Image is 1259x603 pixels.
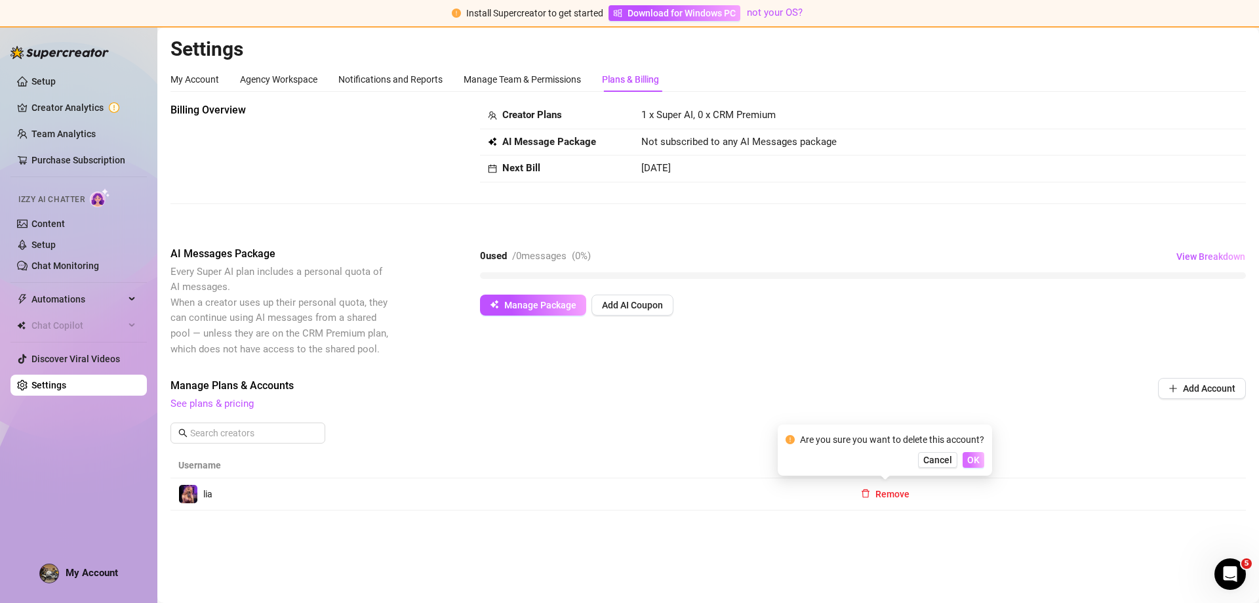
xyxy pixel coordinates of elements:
[31,354,120,364] a: Discover Viral Videos
[502,162,540,174] strong: Next Bill
[170,378,1069,394] span: Manage Plans & Accounts
[31,239,56,250] a: Setup
[602,300,663,310] span: Add AI Coupon
[170,102,391,118] span: Billing Overview
[861,489,870,498] span: delete
[502,109,562,121] strong: Creator Plans
[10,46,109,59] img: logo-BBDzfeDw.svg
[338,72,443,87] div: Notifications and Reports
[170,266,388,355] span: Every Super AI plan includes a personal quota of AI messages. When a creator uses up their person...
[203,489,212,499] span: lia
[967,455,980,465] span: OK
[31,155,125,165] a: Purchase Subscription
[923,455,952,465] span: Cancel
[31,97,136,118] a: Creator Analytics exclamation-circle
[31,260,99,271] a: Chat Monitoring
[1158,378,1246,399] button: Add Account
[40,564,58,583] img: AGNmyxYh9F3OLQVj-jJrJqueiQAcO-j9MFPQdUk8LDqm=s96-c
[17,294,28,304] span: thunderbolt
[31,76,56,87] a: Setup
[602,72,659,87] div: Plans & Billing
[918,452,957,468] button: Cancel
[786,435,795,444] span: exclamation-circle
[572,250,591,262] span: ( 0 %)
[963,452,984,468] button: OK
[464,72,581,87] div: Manage Team & Permissions
[90,188,110,207] img: AI Chatter
[1241,558,1252,569] span: 5
[480,250,507,262] strong: 0 used
[170,398,254,409] a: See plans & pricing
[170,453,843,478] th: Username
[875,489,909,499] span: Remove
[1214,558,1246,590] iframe: Intercom live chat
[17,321,26,330] img: Chat Copilot
[488,111,497,120] span: team
[488,164,497,173] span: calendar
[502,136,596,148] strong: AI Message Package
[512,250,567,262] span: / 0 messages
[31,380,66,390] a: Settings
[613,9,622,18] span: windows
[480,295,586,316] button: Manage Package
[609,5,740,21] a: Download for Windows PC
[178,458,824,472] span: Username
[170,72,219,87] div: My Account
[170,246,391,262] span: AI Messages Package
[31,315,125,336] span: Chat Copilot
[1183,383,1235,394] span: Add Account
[504,300,576,310] span: Manage Package
[591,295,673,316] button: Add AI Coupon
[641,162,671,174] span: [DATE]
[466,8,603,18] span: Install Supercreator to get started
[850,484,920,505] button: Remove
[747,7,803,18] a: not your OS?
[31,289,125,310] span: Automations
[178,428,188,438] span: search
[31,129,96,139] a: Team Analytics
[641,109,776,121] span: 1 x Super AI, 0 x CRM Premium
[240,72,317,87] div: Agency Workspace
[31,218,65,229] a: Content
[1176,246,1246,267] button: View Breakdown
[452,9,461,18] span: exclamation-circle
[18,194,85,206] span: Izzy AI Chatter
[170,37,1246,62] h2: Settings
[1176,251,1245,262] span: View Breakdown
[628,6,736,20] span: Download for Windows PC
[190,426,307,440] input: Search creators
[66,567,118,579] span: My Account
[641,135,837,150] span: Not subscribed to any AI Messages package
[179,485,197,503] img: lia
[800,432,984,447] div: Are you sure you want to delete this account?
[1169,384,1178,393] span: plus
